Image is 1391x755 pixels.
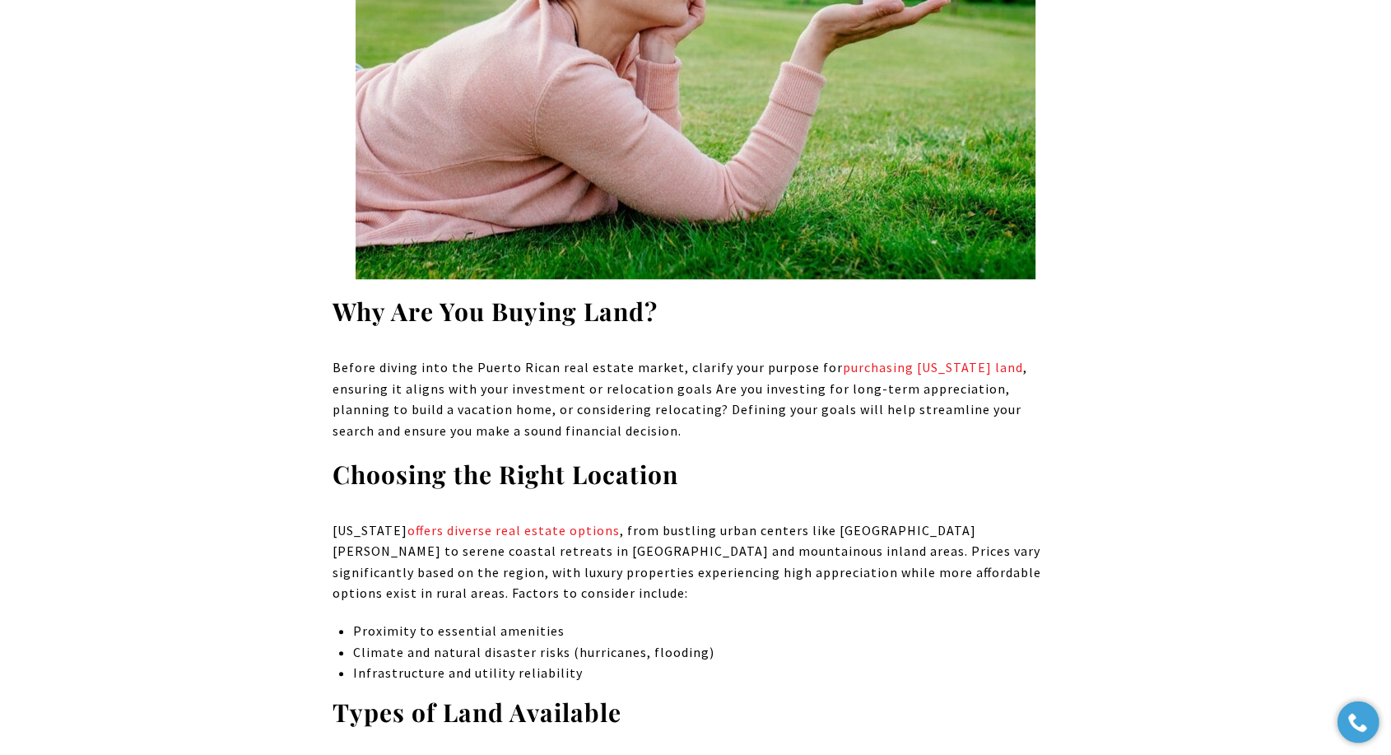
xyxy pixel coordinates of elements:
li: Proximity to essential amenities [353,621,1058,642]
li: Climate and natural disaster risks (hurricanes, flooding) [353,642,1058,664]
strong: Why Are You Buying Land? [333,295,658,328]
p: [US_STATE] , from bustling urban centers like [GEOGRAPHIC_DATA][PERSON_NAME] to serene coastal re... [333,520,1058,604]
a: offers diverse real estate options [407,522,620,538]
p: Before diving into the Puerto Rican real estate market, clarify your purpose for , ensuring it al... [333,357,1058,441]
li: Infrastructure and utility reliability [353,663,1058,684]
strong: Choosing the Right Location [333,458,678,491]
a: purchasing [US_STATE] land [843,359,1023,375]
strong: Types of Land Available [333,696,621,729]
